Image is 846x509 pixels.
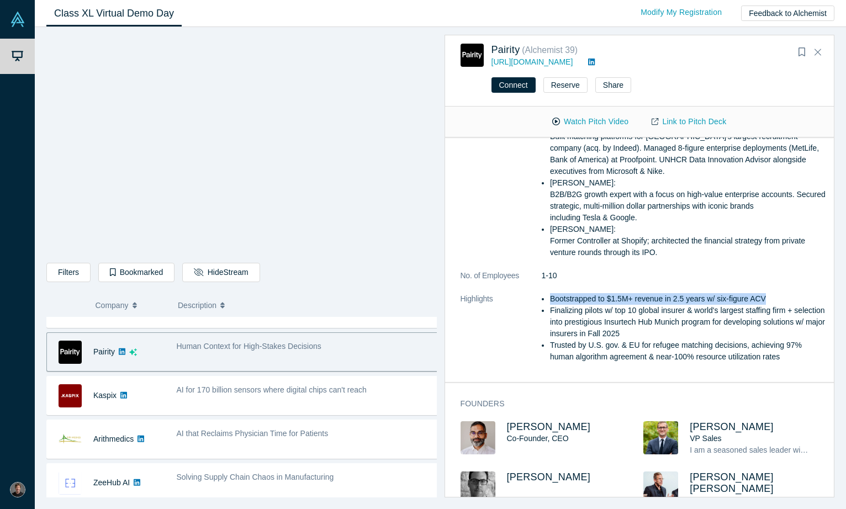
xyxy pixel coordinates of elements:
button: Bookmarked [98,263,175,282]
a: Arithmedics [93,434,134,443]
dt: Highlights [461,293,542,374]
button: Share [595,77,631,93]
a: [URL][DOMAIN_NAME] [491,57,573,66]
small: ( Alchemist 39 ) [522,45,578,55]
li: Trusted by U.S. gov. & EU for refugee matching decisions, achieving 97% human algorithm agreement... [550,340,827,363]
button: Description [178,294,429,317]
button: Watch Pitch Video [541,112,640,131]
img: Gotam Bhardwaj's Profile Image [461,421,495,454]
img: Craig Damian Smith's Profile Image [643,471,678,505]
img: Pairity's Logo [59,341,82,364]
a: Kaspix [93,391,117,400]
img: Mike Gagnon's Profile Image [461,471,495,505]
span: AI for 170 billion sensors where digital chips can't reach [177,385,367,394]
li: [PERSON_NAME]: Built matching platforms for [GEOGRAPHIC_DATA]'s largest recruitment company (acq.... [550,119,827,177]
dt: No. of Employees [461,270,542,293]
span: Co-Founder, Director of Policy & Research [690,496,836,505]
button: Feedback to Alchemist [741,6,834,21]
span: Human Context for High-Stakes Decisions [177,342,321,351]
a: Pairity [93,347,115,356]
a: [PERSON_NAME] [690,421,774,432]
a: Class XL Virtual Demo Day [46,1,182,26]
button: HideStream [182,263,260,282]
button: Reserve [543,77,588,93]
img: Radboud Reijn's Profile Image [643,421,678,454]
a: ZeeHub AI [93,478,130,487]
button: Filters [46,263,91,282]
img: Arithmedics's Logo [59,428,82,451]
img: ZeeHub AI's Logo [59,471,82,495]
img: Kaspix's Logo [59,384,82,407]
svg: dsa ai sparkles [129,348,137,356]
a: Link to Pitch Deck [640,112,738,131]
a: Modify My Registration [629,3,733,22]
button: Close [810,44,826,61]
img: Dan Ellis's Account [10,482,25,497]
li: Bootstrapped to $1.5M+ revenue in 2.5 years w/ six-figure ACV [550,293,827,305]
li: Finalizing pilots w/ top 10 global insurer & world's largest staffing firm + selection into prest... [550,305,827,340]
img: Alchemist Vault Logo [10,12,25,27]
dd: 1-10 [542,270,827,282]
button: Bookmark [794,45,810,60]
a: [PERSON_NAME] [PERSON_NAME] [690,471,774,494]
img: Pairity's Logo [461,44,484,67]
iframe: Alchemist Class XL Demo Day: Vault [47,36,436,254]
li: [PERSON_NAME]: B2B/B2G growth expert with a focus on high-value enterprise accounts. Secured stra... [550,177,827,224]
span: Co-Founder, CEO [507,434,569,443]
a: [PERSON_NAME] [507,421,591,432]
dt: Team Description [461,119,542,270]
span: Solving Supply Chain Chaos in Manufacturing [177,473,334,481]
span: Company [96,294,129,317]
span: AI that Reclaims Physician Time for Patients [177,429,329,438]
button: Connect [491,77,536,93]
h3: Founders [461,398,812,410]
button: Company [96,294,167,317]
a: Pairity [491,44,520,55]
span: Description [178,294,216,317]
a: [PERSON_NAME] [507,471,591,483]
li: [PERSON_NAME]: Former Controller at Shopify; architected the financial strategy from private vent... [550,224,827,258]
span: VP Sales [690,434,721,443]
